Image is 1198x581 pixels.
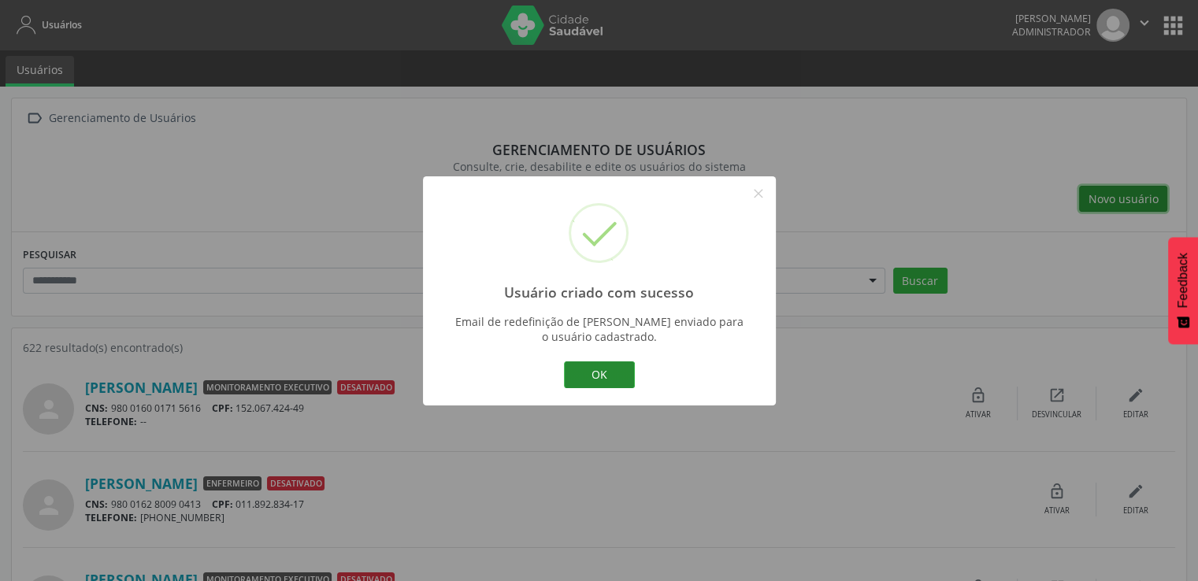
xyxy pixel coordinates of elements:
button: Close this dialog [745,180,772,207]
button: OK [564,361,635,388]
span: Feedback [1176,253,1190,308]
h2: Usuário criado com sucesso [504,284,694,301]
button: Feedback - Mostrar pesquisa [1168,237,1198,344]
div: Email de redefinição de [PERSON_NAME] enviado para o usuário cadastrado. [454,314,744,344]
